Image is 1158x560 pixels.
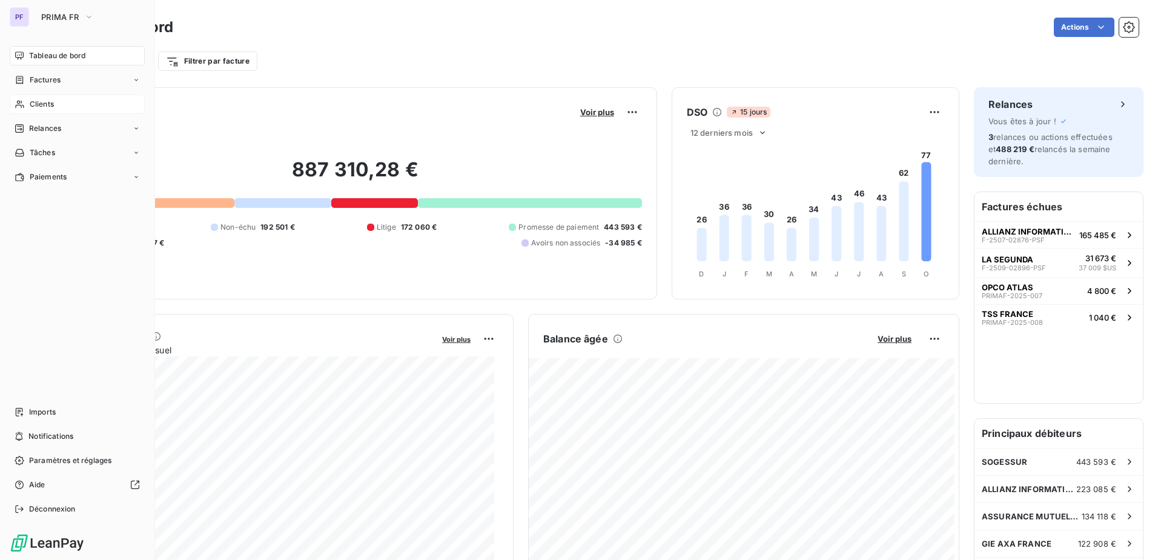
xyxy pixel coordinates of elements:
span: TSS FRANCE [982,309,1033,319]
span: Paiements [30,172,67,182]
span: ALLIANZ INFORMATIQUE [982,227,1074,236]
span: Aide [29,479,45,490]
span: GIE AXA FRANCE [982,539,1051,548]
span: 15 jours [727,107,770,118]
tspan: M [766,270,772,278]
button: Voir plus [577,107,618,118]
span: 134 118 € [1082,512,1116,521]
tspan: J [835,270,838,278]
span: 443 593 € [604,222,641,233]
span: Voir plus [442,335,471,344]
span: 165 485 € [1079,230,1116,240]
span: relances ou actions effectuées et relancés la semaine dernière. [988,132,1113,166]
span: 223 085 € [1076,484,1116,494]
span: ALLIANZ INFORMATIQUE [982,484,1076,494]
tspan: D [699,270,704,278]
span: Litige [377,222,396,233]
span: Imports [29,407,56,418]
button: Voir plus [438,333,474,344]
button: ALLIANZ INFORMATIQUEF-2507-02876-PSF165 485 € [974,221,1143,248]
button: Actions [1054,18,1114,37]
h6: Principaux débiteurs [974,419,1143,448]
span: 192 501 € [260,222,294,233]
span: F-2509-02896-PSF [982,264,1046,272]
iframe: Intercom live chat [1117,519,1146,548]
tspan: A [879,270,884,278]
h6: DSO [687,105,707,119]
span: Tableau de bord [29,50,85,61]
span: Tâches [30,147,55,158]
button: TSS FRANCEPRIMAF-2025-0081 040 € [974,304,1143,331]
tspan: M [811,270,817,278]
tspan: S [901,270,905,278]
button: LA SEGUNDAF-2509-02896-PSF31 673 €37 009 $US [974,248,1143,278]
span: 3 [988,132,993,142]
h6: Relances [988,97,1033,112]
span: SOGESSUR [982,457,1027,467]
tspan: J [857,270,861,278]
span: 31 673 € [1085,253,1116,263]
span: 37 009 $US [1079,263,1116,273]
span: Avoirs non associés [531,238,600,248]
tspan: J [722,270,726,278]
span: Vous êtes à jour ! [988,116,1056,126]
span: Non-échu [220,222,256,233]
span: Chiffre d'affaires mensuel [68,344,434,356]
span: Clients [30,99,54,110]
span: Paramètres et réglages [29,455,111,466]
span: 4 800 € [1087,286,1116,296]
span: 172 060 € [401,222,437,233]
span: PRIMA FR [41,12,79,22]
div: PF [10,7,29,27]
button: Voir plus [874,333,915,344]
tspan: A [789,270,794,278]
span: 488 219 € [996,144,1034,154]
a: Aide [10,475,145,495]
tspan: F [744,270,749,278]
span: LA SEGUNDA [982,255,1033,264]
span: 1 040 € [1089,313,1116,322]
span: PRIMAF-2025-007 [982,292,1042,299]
span: Factures [30,75,61,85]
span: Voir plus [878,334,912,344]
button: OPCO ATLASPRIMAF-2025-0074 800 € [974,278,1143,304]
span: F-2507-02876-PSF [982,236,1045,244]
button: Filtrer par facture [158,52,257,71]
span: Déconnexion [29,504,76,515]
img: Logo LeanPay [10,533,85,553]
span: PRIMAF-2025-008 [982,319,1043,326]
span: 122 908 € [1078,539,1116,548]
span: Notifications [28,431,73,442]
span: 12 derniers mois [690,128,753,138]
span: Promesse de paiement [518,222,599,233]
h6: Factures échues [974,192,1143,221]
span: Voir plus [580,107,614,117]
span: 443 593 € [1076,457,1116,467]
h2: 887 310,28 € [68,158,642,194]
span: ASSURANCE MUTUELLE DES MOTARDS [982,512,1082,521]
span: Relances [29,123,61,134]
span: -34 985 € [605,238,641,248]
span: OPCO ATLAS [982,282,1033,292]
tspan: O [924,270,928,278]
h6: Balance âgée [543,332,608,346]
